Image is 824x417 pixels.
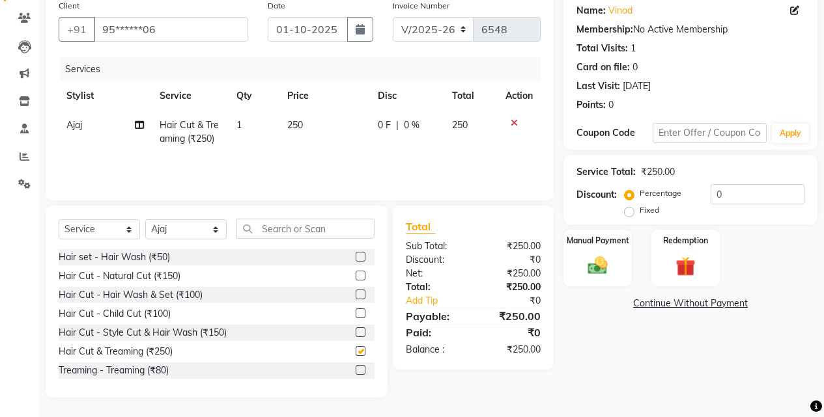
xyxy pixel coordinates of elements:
[396,280,474,294] div: Total:
[59,364,169,377] div: Treaming - Treaming (₹80)
[473,280,550,294] div: ₹250.00
[653,123,767,143] input: Enter Offer / Coupon Code
[66,119,82,131] span: Ajaj
[406,220,436,234] span: Total
[59,269,180,283] div: Hair Cut - Natural Cut (₹150)
[160,119,219,144] span: Hair Cut & Treaming (₹250)
[59,345,173,358] div: Hair Cut & Treaming (₹250)
[396,308,474,324] div: Payable:
[772,124,809,143] button: Apply
[396,118,399,132] span: |
[396,253,474,267] div: Discount:
[473,267,550,280] div: ₹250.00
[396,239,474,253] div: Sub Total:
[486,294,550,308] div: ₹0
[640,204,659,216] label: Fixed
[59,250,170,264] div: Hair set - Hair Wash (₹50)
[576,98,606,112] div: Points:
[632,61,638,74] div: 0
[59,81,152,111] th: Stylist
[94,17,248,42] input: Search by Name/Mobile/Email/Code
[396,325,474,340] div: Paid:
[59,288,203,302] div: Hair Cut - Hair Wash & Set (₹100)
[663,235,708,247] label: Redemption
[473,253,550,267] div: ₹0
[576,61,630,74] div: Card on file:
[473,308,550,324] div: ₹250.00
[582,254,614,277] img: _cash.svg
[608,4,632,18] a: Vinod
[670,254,702,278] img: _gift.svg
[473,239,550,253] div: ₹250.00
[59,17,95,42] button: +91
[452,119,468,131] span: 250
[576,23,633,36] div: Membership:
[566,297,815,310] a: Continue Without Payment
[396,343,474,356] div: Balance :
[576,165,636,179] div: Service Total:
[396,294,486,308] a: Add Tip
[378,118,391,132] span: 0 F
[396,267,474,280] div: Net:
[576,42,628,55] div: Total Visits:
[623,79,651,93] div: [DATE]
[404,118,419,132] span: 0 %
[631,42,636,55] div: 1
[640,187,681,199] label: Percentage
[152,81,228,111] th: Service
[498,81,541,111] th: Action
[236,219,375,239] input: Search or Scan
[641,165,675,179] div: ₹250.00
[473,343,550,356] div: ₹250.00
[576,126,653,140] div: Coupon Code
[287,119,303,131] span: 250
[576,79,620,93] div: Last Visit:
[279,81,370,111] th: Price
[59,326,227,340] div: Hair Cut - Style Cut & Hair Wash (₹150)
[567,235,629,247] label: Manual Payment
[576,188,617,202] div: Discount:
[370,81,444,111] th: Disc
[608,98,614,112] div: 0
[576,4,606,18] div: Name:
[236,119,242,131] span: 1
[444,81,498,111] th: Total
[60,57,550,81] div: Services
[229,81,279,111] th: Qty
[576,23,804,36] div: No Active Membership
[473,325,550,340] div: ₹0
[59,307,171,321] div: Hair Cut - Child Cut (₹100)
